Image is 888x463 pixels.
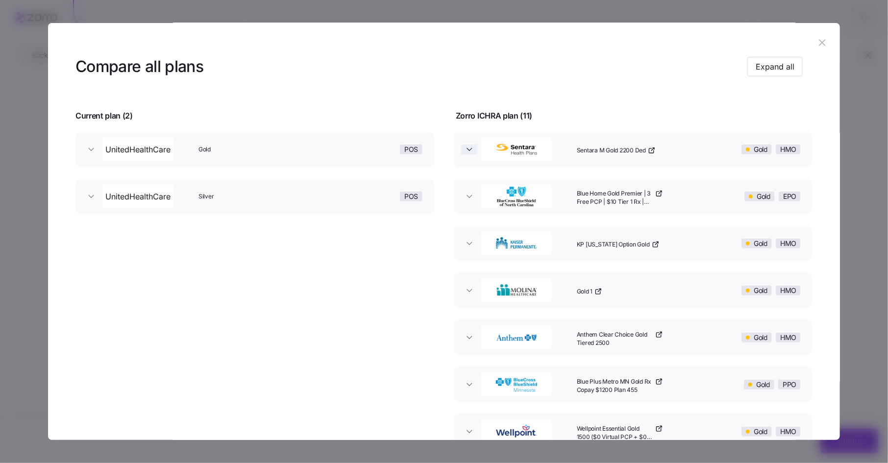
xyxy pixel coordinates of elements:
span: Gold [754,286,767,295]
span: PPO [783,380,796,389]
button: Expand all [747,57,803,76]
span: Wellpoint Essential Gold 1500 ($0 Virtual PCP + $0 Select Drugs + Incentives) [577,425,653,441]
span: HMO [780,333,796,342]
img: Anthem [482,328,551,347]
a: KP [US_STATE] Option Gold [577,241,660,249]
span: Gold [754,333,767,342]
a: Blue Plus Metro MN Gold Rx Copay $1200 Plan 455 [577,378,663,394]
button: WellpointWellpoint Essential Gold 1500 ($0 Virtual PCP + $0 Select Drugs + Incentives)GoldHMO [454,414,813,449]
span: Blue Plus Metro MN Gold Rx Copay $1200 Plan 455 [577,378,653,394]
span: Sentara M Gold 2200 Ded [577,146,646,155]
img: Wellpoint [482,422,551,441]
button: Kaiser PermanenteKP [US_STATE] Option GoldGoldHMO [454,226,813,261]
span: HMO [780,427,796,436]
span: Zorro ICHRA plan ( 11 ) [456,110,532,122]
img: Sentara Health Plans [482,140,551,159]
span: Gold 1 [577,288,593,296]
img: Kaiser Permanente [482,234,551,253]
span: Silver [198,193,316,201]
a: Gold 1 [577,288,603,296]
span: HMO [780,286,796,295]
span: Gold [198,146,316,154]
a: Wellpoint Essential Gold 1500 ($0 Virtual PCP + $0 Select Drugs + Incentives) [577,425,663,441]
span: Gold [754,427,767,436]
span: POS [404,192,418,201]
button: BlueCross BlueShield of MinnesotaBlue Plus Metro MN Gold Rx Copay $1200 Plan 455GoldPPO [454,367,813,402]
span: KP [US_STATE] Option Gold [577,241,650,249]
span: Gold [757,192,770,201]
span: Gold [754,239,767,248]
span: POS [404,145,418,154]
span: HMO [780,239,796,248]
span: Current plan ( 2 ) [75,110,133,122]
span: Anthem Clear Choice Gold Tiered 2500 [577,331,653,347]
span: UnitedHealthCare [106,191,171,203]
button: AnthemAnthem Clear Choice Gold Tiered 2500GoldHMO [454,320,813,355]
img: BlueCross BlueShield of North Carolina [482,187,551,206]
button: BlueCross BlueShield of North CarolinaBlue Home Gold Premier | 3 Free PCP | $10 Tier 1 Rx | with ... [454,179,813,214]
span: UnitedHealthCare [106,144,171,156]
button: UnitedHealthCareSilverPOS [75,179,434,214]
img: Molina [482,281,551,300]
a: Anthem Clear Choice Gold Tiered 2500 [577,331,663,347]
span: Gold [756,380,770,389]
img: BlueCross BlueShield of Minnesota [482,375,551,394]
a: Sentara M Gold 2200 Ded [577,146,656,155]
span: HMO [780,145,796,154]
span: Blue Home Gold Premier | 3 Free PCP | $10 Tier 1 Rx | with UNC Health Alliance [577,190,653,206]
button: Sentara Health PlansSentara M Gold 2200 DedGoldHMO [454,132,813,167]
a: Blue Home Gold Premier | 3 Free PCP | $10 Tier 1 Rx | with UNC Health Alliance [577,190,663,206]
button: UnitedHealthCareGoldPOS [75,132,434,167]
button: MolinaGold 1GoldHMO [454,273,813,308]
h3: Compare all plans [75,56,203,78]
span: Expand all [756,61,794,73]
span: EPO [783,192,796,201]
span: Gold [754,145,767,154]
